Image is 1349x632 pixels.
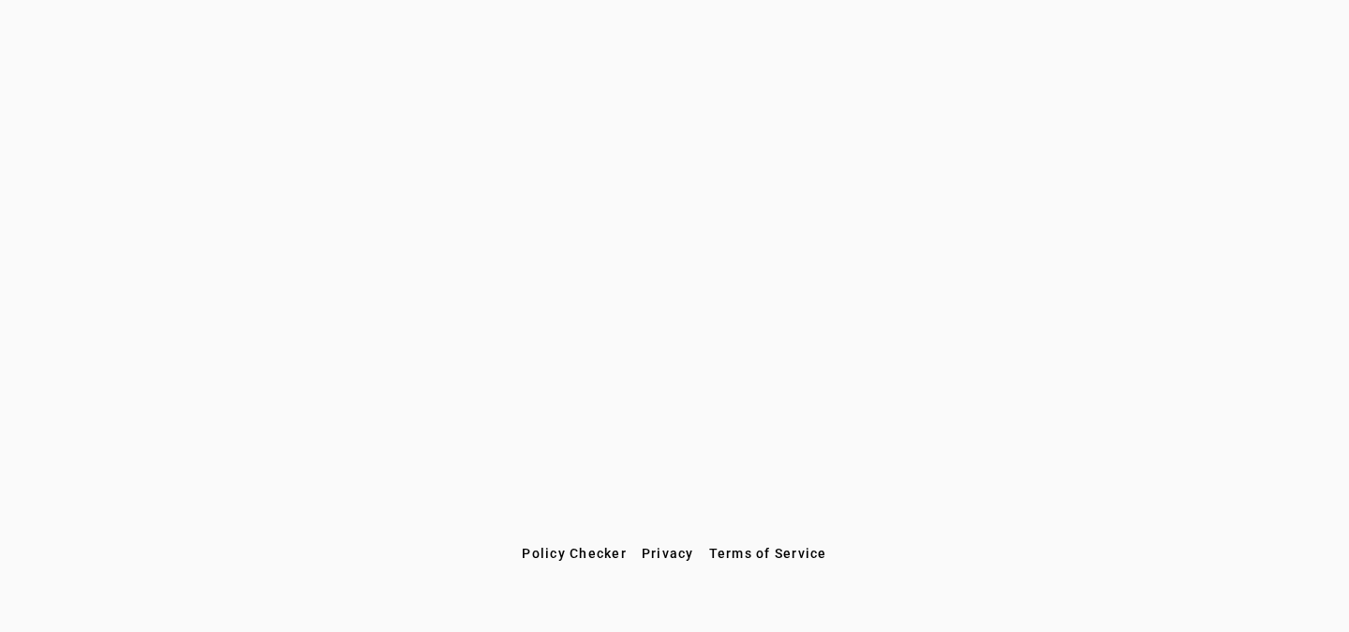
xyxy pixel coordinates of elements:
[514,536,634,570] button: Policy Checker
[642,546,694,561] span: Privacy
[522,546,627,561] span: Policy Checker
[634,536,702,570] button: Privacy
[709,546,827,561] span: Terms of Service
[702,536,835,570] button: Terms of Service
